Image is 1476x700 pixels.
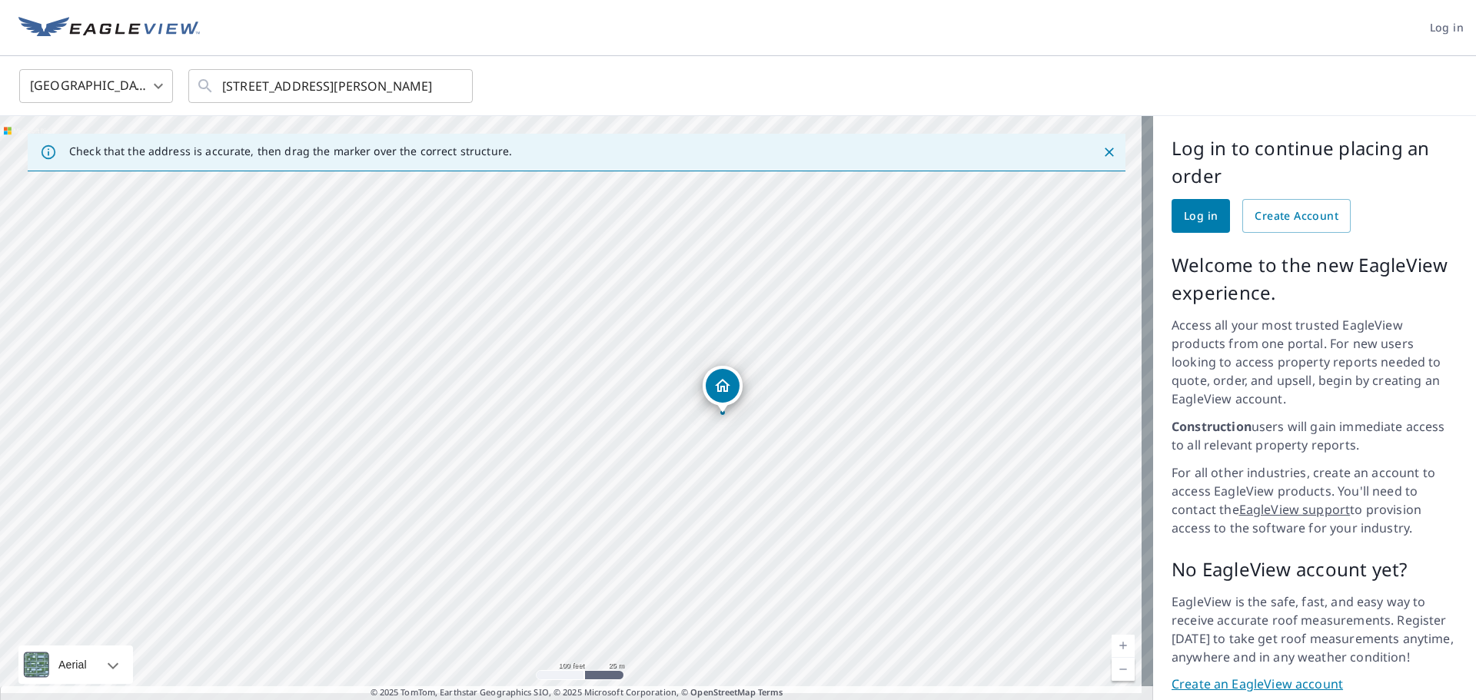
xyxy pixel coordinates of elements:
[18,17,200,40] img: EV Logo
[703,366,743,413] div: Dropped pin, building 1, Residential property, 1307 Plantation Dr Greenwood, MS 38930
[1099,142,1119,162] button: Close
[1172,316,1458,408] p: Access all your most trusted EagleView products from one portal. For new users looking to access ...
[1172,675,1458,693] a: Create an EagleView account
[1184,207,1218,226] span: Log in
[54,645,91,684] div: Aerial
[1172,592,1458,666] p: EagleView is the safe, fast, and easy way to receive accurate roof measurements. Register [DATE] ...
[1172,199,1230,233] a: Log in
[1172,556,1458,583] p: No EagleView account yet?
[1430,18,1464,38] span: Log in
[1255,207,1338,226] span: Create Account
[758,686,783,698] a: Terms
[1112,658,1135,681] a: Current Level 18, Zoom Out
[1242,199,1351,233] a: Create Account
[1172,417,1458,454] p: users will gain immediate access to all relevant property reports.
[1172,418,1252,435] strong: Construction
[19,65,173,108] div: [GEOGRAPHIC_DATA]
[1172,134,1458,190] p: Log in to continue placing an order
[222,65,441,108] input: Search by address or latitude-longitude
[1172,463,1458,537] p: For all other industries, create an account to access EagleView products. You'll need to contact ...
[1112,635,1135,658] a: Current Level 18, Zoom In
[69,144,512,158] p: Check that the address is accurate, then drag the marker over the correct structure.
[371,686,783,699] span: © 2025 TomTom, Earthstar Geographics SIO, © 2025 Microsoft Corporation, ©
[1239,501,1351,518] a: EagleView support
[690,686,755,698] a: OpenStreetMap
[18,645,133,684] div: Aerial
[1172,251,1458,307] p: Welcome to the new EagleView experience.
